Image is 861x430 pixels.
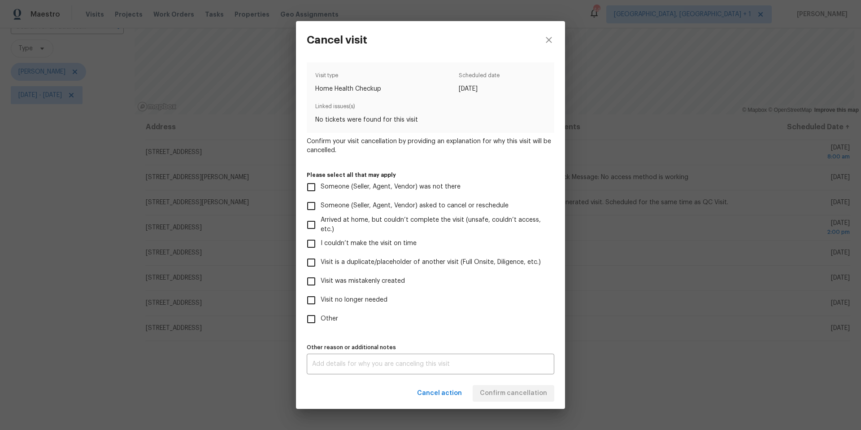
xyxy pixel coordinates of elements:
span: Visit no longer needed [321,295,387,305]
button: Cancel action [413,385,465,402]
span: I couldn’t make the visit on time [321,239,417,248]
span: Someone (Seller, Agent, Vendor) asked to cancel or reschedule [321,201,509,211]
button: close [533,21,565,59]
span: Visit type [315,71,381,84]
span: Home Health Checkup [315,84,381,93]
span: No tickets were found for this visit [315,115,546,124]
span: Arrived at home, but couldn’t complete the visit (unsafe, couldn’t access, etc.) [321,215,547,234]
span: Someone (Seller, Agent, Vendor) was not there [321,182,461,192]
span: Linked issues(s) [315,102,546,115]
span: Visit is a duplicate/placeholder of another visit (Full Onsite, Diligence, etc.) [321,258,541,267]
h3: Cancel visit [307,34,367,46]
span: Other [321,314,338,324]
label: Other reason or additional notes [307,345,554,350]
span: Cancel action [417,388,462,399]
span: Scheduled date [459,71,500,84]
span: Visit was mistakenly created [321,276,405,286]
label: Please select all that may apply [307,172,554,178]
span: Confirm your visit cancellation by providing an explanation for why this visit will be cancelled. [307,137,554,155]
span: [DATE] [459,84,500,93]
